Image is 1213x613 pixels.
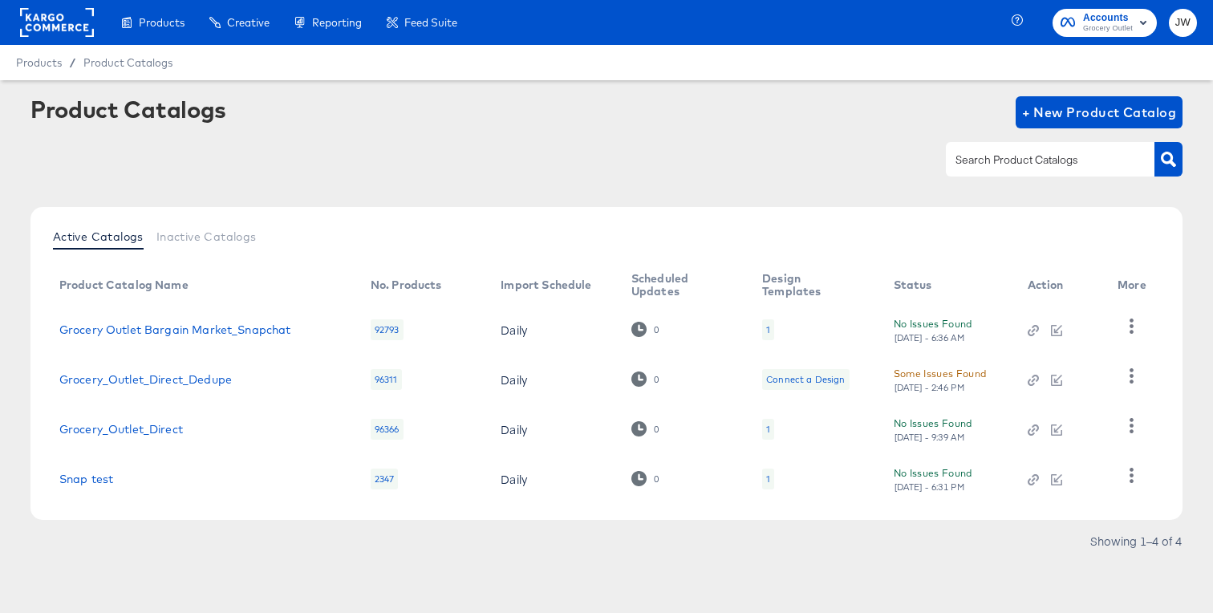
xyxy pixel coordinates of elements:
span: Creative [227,16,270,29]
div: 0 [653,473,659,485]
div: 2347 [371,469,399,489]
div: 0 [631,371,659,387]
span: Reporting [312,16,362,29]
a: Grocery_Outlet_Direct_Dedupe [59,373,232,386]
button: Some Issues Found[DATE] - 2:46 PM [894,365,987,393]
span: Feed Suite [404,16,457,29]
span: + New Product Catalog [1022,101,1177,124]
button: AccountsGrocery Outlet [1053,9,1157,37]
span: / [62,56,83,69]
div: 0 [653,424,659,435]
td: Daily [488,355,619,404]
div: No. Products [371,278,442,291]
div: 1 [762,319,774,340]
span: Accounts [1083,10,1133,26]
div: 0 [653,374,659,385]
div: Scheduled Updates [631,272,730,298]
a: Grocery Outlet Bargain Market_Snapchat [59,323,291,336]
a: Product Catalogs [83,56,172,69]
div: 0 [653,324,659,335]
div: 1 [762,469,774,489]
a: Snap test [59,473,113,485]
td: Daily [488,454,619,504]
div: 0 [631,421,659,436]
span: Active Catalogs [53,230,144,243]
div: 1 [766,423,770,436]
div: 0 [631,322,659,337]
div: Connect a Design [766,373,845,386]
th: More [1105,266,1166,305]
button: JW [1169,9,1197,37]
input: Search Product Catalogs [952,151,1123,169]
div: [DATE] - 2:46 PM [894,382,966,393]
div: 0 [631,471,659,486]
span: JW [1175,14,1191,32]
th: Action [1015,266,1105,305]
div: Product Catalogs [30,96,226,122]
div: 1 [766,473,770,485]
div: Connect a Design [762,369,849,390]
span: Grocery Outlet [1083,22,1133,35]
span: Products [16,56,62,69]
div: 1 [762,419,774,440]
div: Showing 1–4 of 4 [1089,535,1183,546]
div: 1 [766,323,770,336]
a: Grocery_Outlet_Direct [59,423,183,436]
div: Design Templates [762,272,861,298]
button: + New Product Catalog [1016,96,1183,128]
div: 96311 [371,369,402,390]
div: 92793 [371,319,404,340]
td: Daily [488,305,619,355]
span: Inactive Catalogs [156,230,257,243]
td: Daily [488,404,619,454]
div: Some Issues Found [894,365,987,382]
div: 96366 [371,419,404,440]
div: Import Schedule [501,278,591,291]
span: Products [139,16,185,29]
div: Product Catalog Name [59,278,189,291]
th: Status [881,266,1015,305]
